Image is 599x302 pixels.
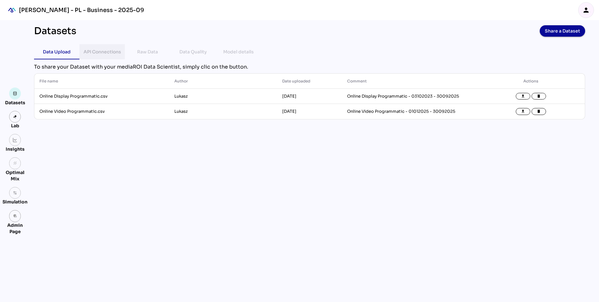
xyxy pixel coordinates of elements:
[13,115,17,119] img: lab.svg
[537,109,541,114] i: delete
[137,48,158,56] div: Raw Data
[34,74,169,89] th: File name
[521,109,525,114] i: file_download
[342,74,477,89] th: Comment
[5,3,19,17] div: mediaROI
[540,25,585,37] button: Share a Dataset
[545,27,580,35] span: Share a Dataset
[582,6,590,14] i: person
[169,89,277,104] td: Lukasz
[34,104,169,119] td: Online Video Programmatic.csv
[34,25,76,37] div: Datasets
[34,89,169,104] td: Online Display Programmatic.csv
[169,74,277,89] th: Author
[277,74,342,89] th: Date uploaded
[19,6,144,14] div: [PERSON_NAME] - PL - Business - 2025-09
[179,48,207,56] div: Data Quality
[3,169,27,182] div: Optimal Mix
[6,146,25,152] div: Insights
[13,138,17,142] img: graph.svg
[84,48,121,56] div: API Connections
[277,89,342,104] td: [DATE]
[223,48,254,56] div: Model details
[13,214,17,218] i: admin_panel_settings
[5,100,25,106] div: Datasets
[43,48,71,56] div: Data Upload
[342,89,477,104] td: Online Display Programmatic - 03102023 - 30092025
[3,199,27,205] div: Simulation
[537,94,541,99] i: delete
[13,191,17,195] img: settings.svg
[277,104,342,119] td: [DATE]
[34,63,585,71] div: To share your Dataset with your mediaROI Data Scientist, simply clic on the button.
[169,104,277,119] td: Lukasz
[13,161,17,166] i: grain
[477,74,585,89] th: Actions
[521,94,525,99] i: file_download
[3,222,27,235] div: Admin Page
[342,104,477,119] td: Online Video Programmatic - 01012025 - 30092025
[13,91,17,96] img: data.svg
[8,123,22,129] div: Lab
